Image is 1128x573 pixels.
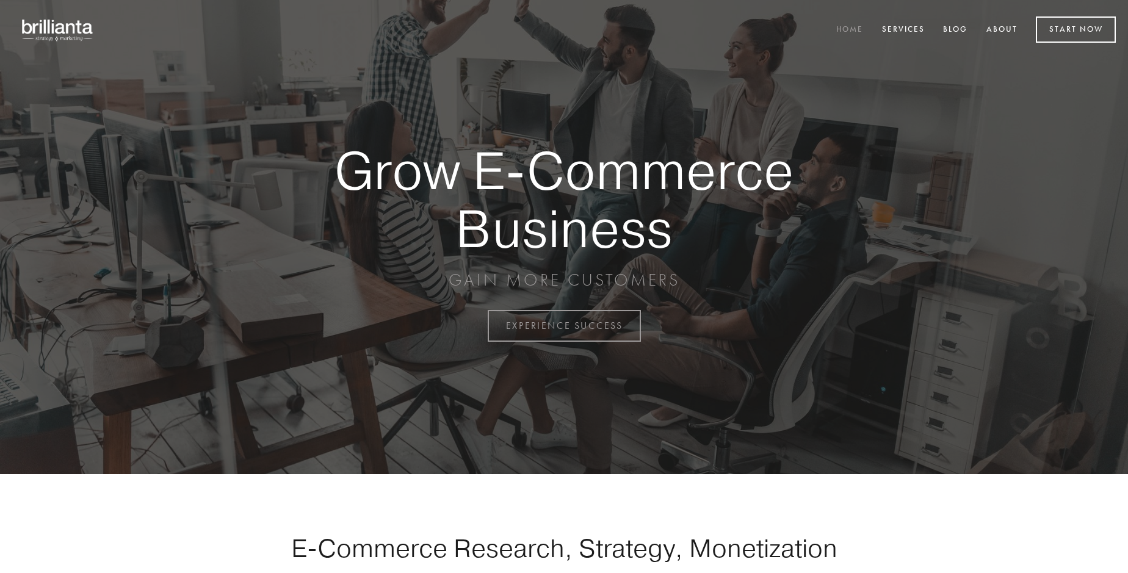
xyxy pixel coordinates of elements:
img: brillianta - research, strategy, marketing [12,12,104,48]
a: Home [828,20,871,40]
h1: E-Commerce Research, Strategy, Monetization [253,533,875,563]
p: GAIN MORE CUSTOMERS [292,269,836,291]
a: Blog [935,20,975,40]
a: About [978,20,1025,40]
a: Start Now [1036,16,1116,43]
a: EXPERIENCE SUCCESS [488,310,641,342]
a: Services [874,20,933,40]
strong: Grow E-Commerce Business [292,142,836,257]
